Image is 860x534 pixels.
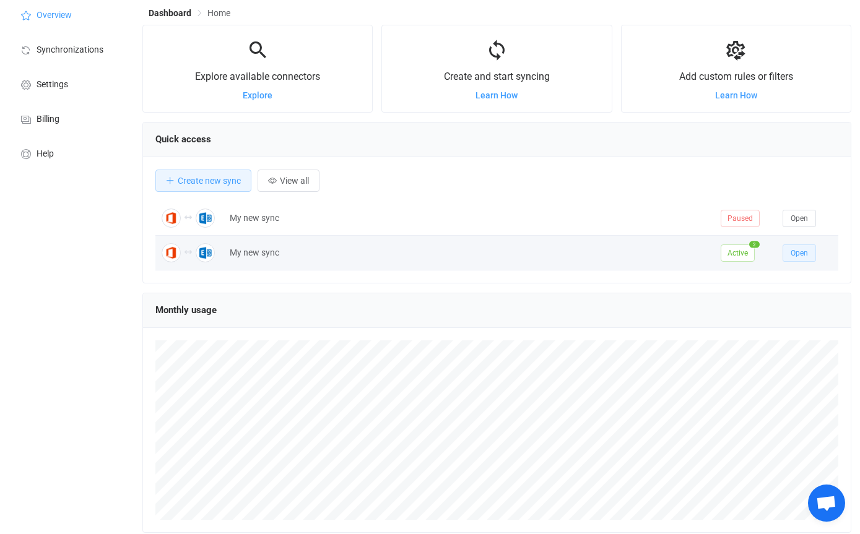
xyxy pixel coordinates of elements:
[749,241,760,248] span: 2
[6,136,130,170] a: Help
[37,80,68,90] span: Settings
[280,176,309,186] span: View all
[37,11,72,20] span: Overview
[808,484,845,522] a: Open chat
[783,244,816,262] button: Open
[6,101,130,136] a: Billing
[791,249,808,257] span: Open
[162,243,181,262] img: Office 365 Calendar Meetings
[721,244,755,262] span: Active
[149,9,230,17] div: Breadcrumb
[6,32,130,66] a: Synchronizations
[791,214,808,223] span: Open
[715,90,757,100] a: Learn How
[444,71,550,82] span: Create and start syncing
[783,210,816,227] button: Open
[721,210,760,227] span: Paused
[155,304,217,316] span: Monthly usage
[258,170,319,192] button: View all
[155,170,251,192] button: Create new sync
[37,149,54,159] span: Help
[196,243,215,262] img: Exchange On-Premises Calendar Meetings
[783,248,816,257] a: Open
[149,8,191,18] span: Dashboard
[679,71,793,82] span: Add custom rules or filters
[224,246,714,260] div: My new sync
[178,176,241,186] span: Create new sync
[196,209,215,228] img: Exchange On-Premises Calendar Meetings
[195,71,320,82] span: Explore available connectors
[783,213,816,223] a: Open
[155,134,211,145] span: Quick access
[476,90,518,100] a: Learn How
[162,209,181,228] img: Office 365 Calendar Meetings
[37,114,59,124] span: Billing
[6,66,130,101] a: Settings
[37,45,103,55] span: Synchronizations
[224,211,714,225] div: My new sync
[207,8,230,18] span: Home
[243,90,272,100] a: Explore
